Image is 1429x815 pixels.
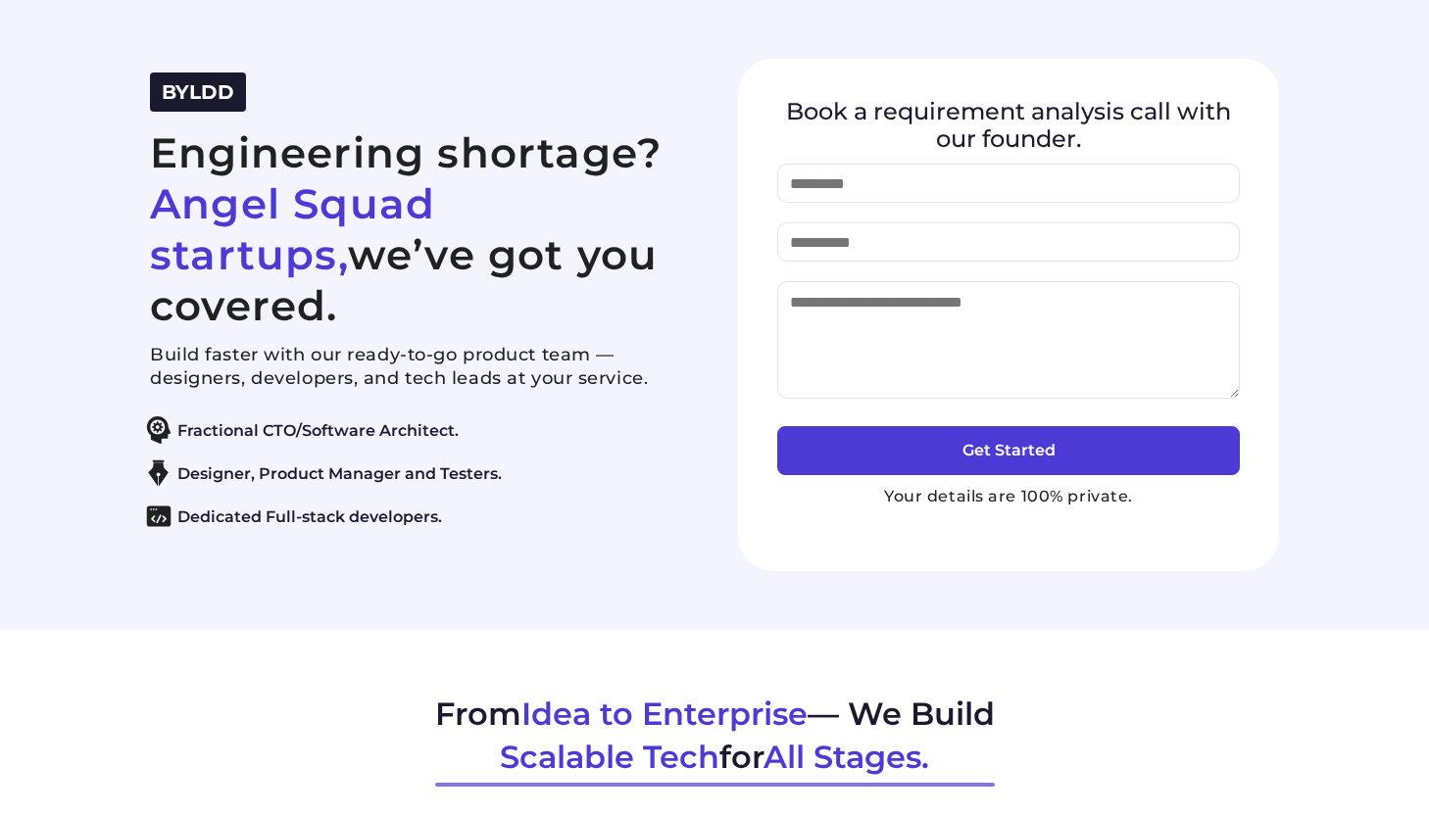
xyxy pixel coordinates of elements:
[777,485,1240,508] p: Your details are 100% private.
[140,416,681,444] li: Fractional CTO/Software Architect.
[140,459,681,487] li: Designer, Product Manager and Testers.
[162,84,234,103] a: BYLDD
[162,80,234,104] span: BYLDD
[150,178,435,280] span: Angel Squad startups,
[521,695,808,733] span: Idea to Enterprise
[777,426,1240,475] button: Get Started
[764,738,929,776] span: All Stages.
[500,738,719,776] span: Scalable Tech
[140,503,681,530] li: Dedicated Full-stack developers.
[777,98,1240,152] h4: Book a requirement analysis call with our founder.
[150,127,691,331] h2: Engineering shortage? we’ve got you covered.
[150,343,691,390] p: Build faster with our ready-to-go product team — designers, developers, and tech leads at your se...
[435,693,995,779] h2: From — We Build for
